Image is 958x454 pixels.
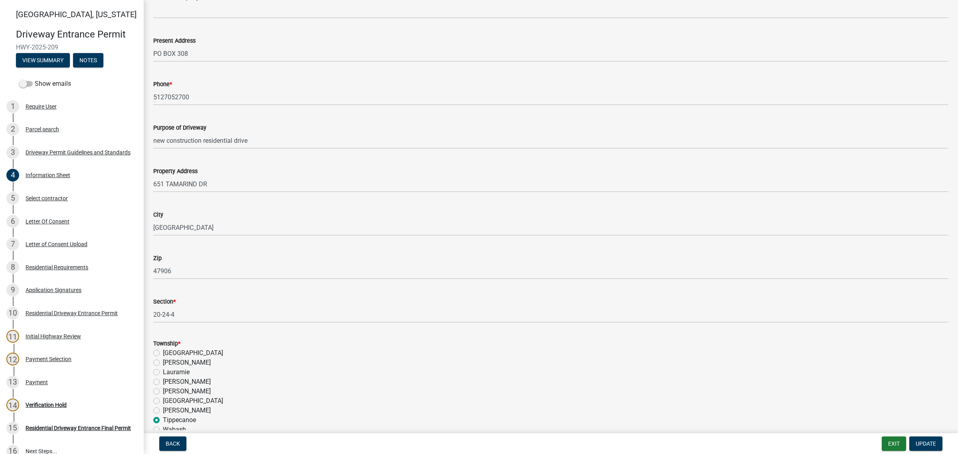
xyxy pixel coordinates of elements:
label: [GEOGRAPHIC_DATA] [163,396,223,406]
div: 5 [6,192,19,205]
span: Back [166,440,180,447]
label: [PERSON_NAME] [163,406,211,415]
div: 9 [6,284,19,296]
div: 2 [6,123,19,136]
label: [PERSON_NAME] [163,377,211,387]
div: Residential Driveway Entrance Final Permit [26,425,131,431]
div: Application Signatures [26,287,81,293]
div: 4 [6,169,19,182]
label: [GEOGRAPHIC_DATA] [163,348,223,358]
div: 3 [6,146,19,159]
label: City [153,212,163,218]
div: Residential Requirements [26,265,88,270]
button: Notes [73,53,103,67]
div: 10 [6,307,19,320]
label: Property Address [153,169,198,174]
div: Select contractor [26,195,68,201]
div: Payment [26,379,48,385]
label: Township [153,341,180,347]
h4: Driveway Entrance Permit [16,29,137,40]
label: Wabash [163,425,186,434]
span: Update [916,440,936,447]
div: 13 [6,376,19,389]
div: 11 [6,330,19,343]
button: View Summary [16,53,70,67]
div: Verification Hold [26,402,67,408]
div: Residential Driveway Entrance Permit [26,310,118,316]
label: Section [153,299,176,305]
div: Letter of Consent Upload [26,241,87,247]
div: Parcel search [26,126,59,132]
button: Update [909,436,942,451]
span: HWY-2025-209 [16,43,128,51]
label: Lauramie [163,367,190,377]
label: Purpose of Driveway [153,125,206,131]
label: [PERSON_NAME] [163,358,211,367]
div: 8 [6,261,19,274]
div: Payment Selection [26,356,71,362]
label: Show emails [19,79,71,89]
label: Phone [153,82,172,87]
button: Back [159,436,186,451]
div: 15 [6,422,19,434]
div: 1 [6,100,19,113]
wm-modal-confirm: Summary [16,57,70,64]
div: 12 [6,353,19,365]
div: Initial Highway Review [26,334,81,339]
div: Letter Of Consent [26,219,69,224]
div: Driveway Permit Guidelines and Standards [26,150,131,155]
div: Information Sheet [26,172,70,178]
span: [GEOGRAPHIC_DATA], [US_STATE] [16,10,137,19]
label: Tippecanoe [163,415,196,425]
label: [PERSON_NAME] [163,387,211,396]
div: 14 [6,399,19,411]
button: Exit [882,436,906,451]
label: Zip [153,256,162,261]
wm-modal-confirm: Notes [73,57,103,64]
div: 7 [6,238,19,251]
label: Present Address [153,38,196,44]
div: Require User [26,104,57,109]
div: 6 [6,215,19,228]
